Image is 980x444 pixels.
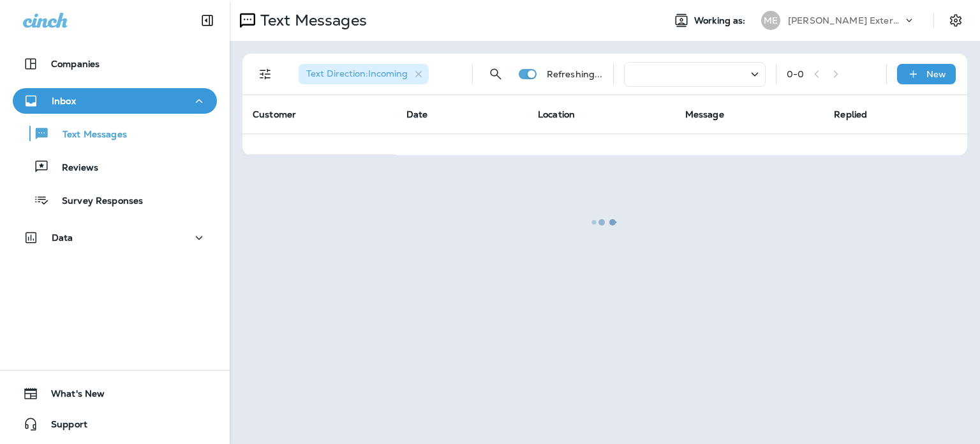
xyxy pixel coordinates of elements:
p: Companies [51,59,100,69]
button: Collapse Sidebar [189,8,225,33]
button: Survey Responses [13,187,217,213]
button: Text Messages [13,120,217,147]
span: What's New [38,388,105,404]
button: Reviews [13,153,217,180]
p: New [926,69,946,79]
p: Inbox [52,96,76,106]
p: Reviews [49,162,98,174]
p: Data [52,233,73,243]
button: What's New [13,381,217,406]
button: Support [13,411,217,437]
span: Support [38,419,87,434]
button: Inbox [13,88,217,114]
button: Data [13,225,217,250]
button: Companies [13,51,217,77]
p: Survey Responses [49,195,143,208]
p: Text Messages [50,129,127,141]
